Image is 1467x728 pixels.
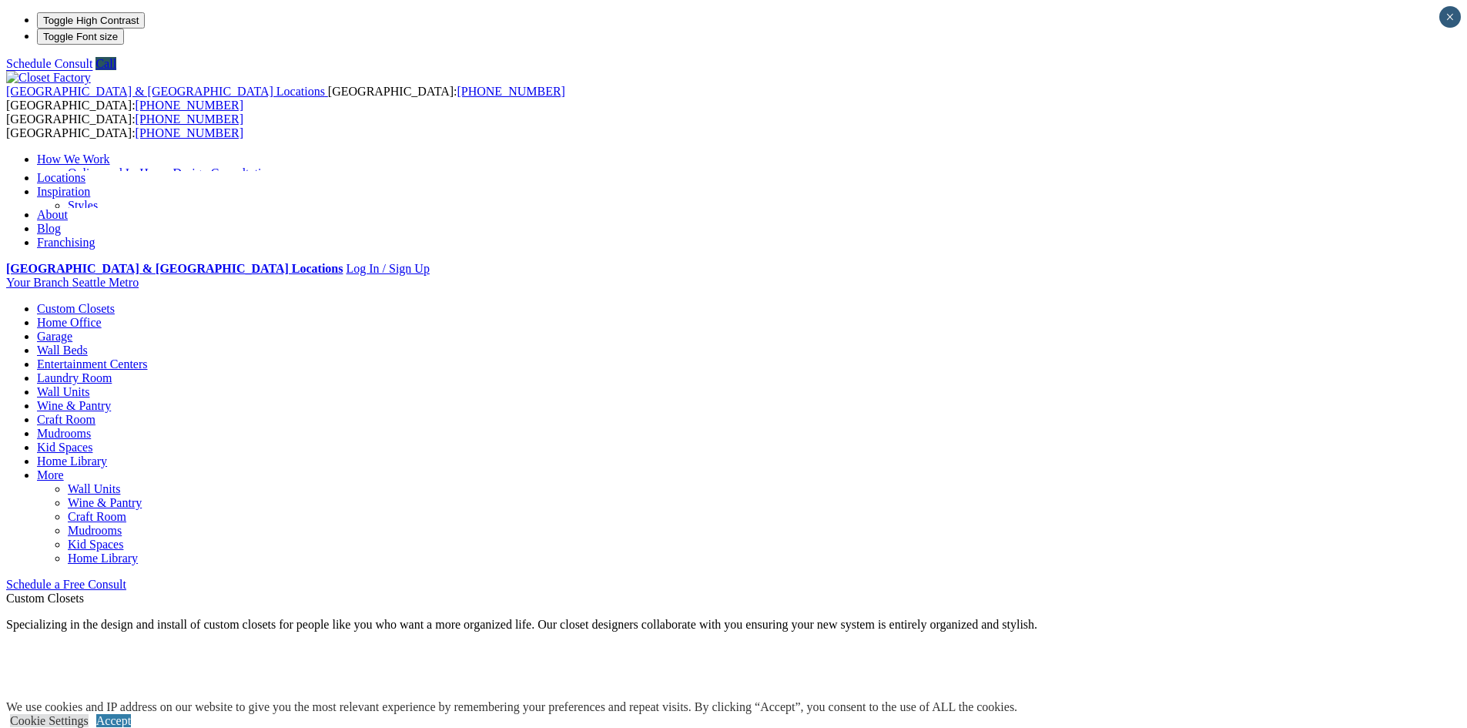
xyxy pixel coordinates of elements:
a: Craft Room [37,413,95,426]
a: Schedule a Free Consult (opens a dropdown menu) [6,578,126,591]
a: Cookie Settings [10,714,89,727]
a: [PHONE_NUMBER] [457,85,564,98]
span: Toggle Font size [43,31,118,42]
a: [PHONE_NUMBER] [136,99,243,112]
span: [GEOGRAPHIC_DATA]: [GEOGRAPHIC_DATA]: [6,112,243,139]
button: Toggle High Contrast [37,12,145,29]
span: Seattle Metro [72,276,139,289]
span: [GEOGRAPHIC_DATA] & [GEOGRAPHIC_DATA] Locations [6,85,325,98]
a: Wall Beds [37,344,88,357]
span: Your Branch [6,276,69,289]
a: Mudrooms [37,427,91,440]
a: Styles [68,199,98,212]
a: Online and In-Home Design Consultations [68,166,279,179]
a: Franchising [37,236,95,249]
a: Home Library [68,552,138,565]
a: Kid Spaces [37,441,92,454]
a: Accept [96,714,131,727]
button: Toggle Font size [37,29,124,45]
a: Mudrooms [68,524,122,537]
a: Craft Room [68,510,126,523]
a: Log In / Sign Up [346,262,429,275]
a: Blog [37,222,61,235]
a: [PHONE_NUMBER] [136,126,243,139]
a: Home Office [37,316,102,329]
a: Garage [37,330,72,343]
a: [GEOGRAPHIC_DATA] & [GEOGRAPHIC_DATA] Locations [6,262,343,275]
a: Locations [37,171,85,184]
a: About [37,208,68,221]
a: Kid Spaces [68,538,123,551]
a: Call [95,57,116,70]
a: Home Library [37,455,107,468]
span: Toggle High Contrast [43,15,139,26]
a: [PHONE_NUMBER] [136,112,243,126]
a: Wall Units [37,385,89,398]
a: Schedule Consult [6,57,92,70]
a: [GEOGRAPHIC_DATA] & [GEOGRAPHIC_DATA] Locations [6,85,328,98]
span: [GEOGRAPHIC_DATA]: [GEOGRAPHIC_DATA]: [6,85,565,112]
button: Close [1439,6,1461,28]
a: Entertainment Centers [37,357,148,371]
a: How We Work [37,153,110,166]
a: Custom Closets [37,302,115,315]
a: Wine & Pantry [68,496,142,509]
img: Closet Factory [6,71,91,85]
a: More menu text will display only on big screen [37,468,64,481]
a: Wine & Pantry [37,399,111,412]
span: Custom Closets [6,592,84,605]
div: We use cookies and IP address on our website to give you the most relevant experience by remember... [6,700,1017,714]
p: Specializing in the design and install of custom closets for people like you who want a more orga... [6,618,1461,632]
a: Inspiration [37,185,90,198]
a: Laundry Room [37,371,112,384]
a: Wall Units [68,482,120,495]
a: Your Branch Seattle Metro [6,276,139,289]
